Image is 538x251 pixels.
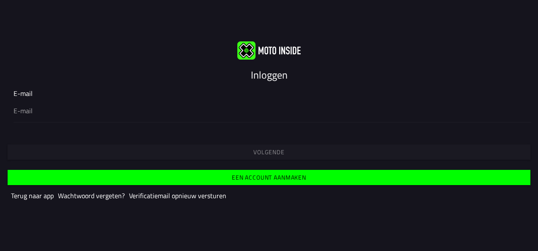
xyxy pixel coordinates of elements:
a: Terug naar app [11,191,54,201]
font: E-mail [14,88,33,98]
input: E-mail [14,106,524,116]
ion-text: Inloggen [251,67,288,82]
a: Verificatiemail opnieuw versturen [129,191,226,201]
ion-button: Een account aanmaken [8,170,530,185]
a: Wachtwoord vergeten? [58,191,125,201]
